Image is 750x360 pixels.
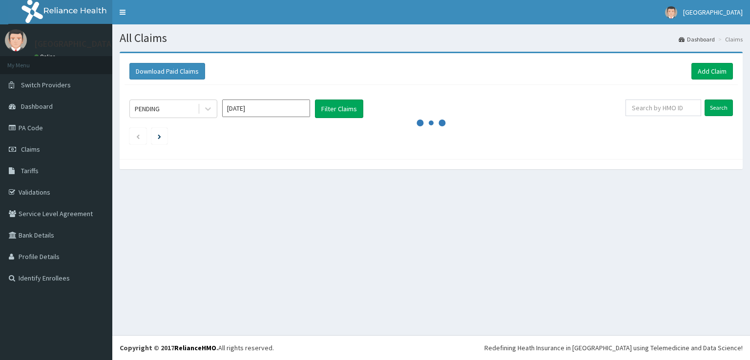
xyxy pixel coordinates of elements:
[136,132,140,140] a: Previous page
[34,40,115,48] p: [GEOGRAPHIC_DATA]
[21,102,53,111] span: Dashboard
[484,343,743,353] div: Redefining Heath Insurance in [GEOGRAPHIC_DATA] using Telemedicine and Data Science!
[158,132,161,140] a: Next page
[679,35,715,43] a: Dashboard
[120,343,218,352] strong: Copyright © 2017 .
[417,108,446,138] svg: audio-loading
[21,80,71,89] span: Switch Providers
[174,343,216,352] a: RelianceHMO
[705,100,733,116] input: Search
[112,335,750,360] footer: All rights reserved.
[135,104,160,114] div: PENDING
[21,166,39,175] span: Tariffs
[625,100,701,116] input: Search by HMO ID
[34,53,58,60] a: Online
[222,100,310,117] input: Select Month and Year
[683,8,743,17] span: [GEOGRAPHIC_DATA]
[5,29,27,51] img: User Image
[315,100,363,118] button: Filter Claims
[129,63,205,80] button: Download Paid Claims
[665,6,677,19] img: User Image
[716,35,743,43] li: Claims
[691,63,733,80] a: Add Claim
[21,145,40,154] span: Claims
[120,32,743,44] h1: All Claims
